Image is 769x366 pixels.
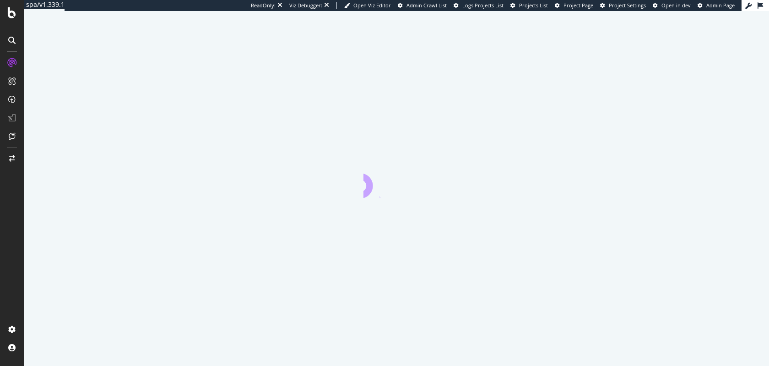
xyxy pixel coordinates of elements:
a: Project Page [555,2,593,9]
span: Open in dev [661,2,691,9]
span: Admin Crawl List [406,2,447,9]
a: Projects List [510,2,548,9]
span: Open Viz Editor [353,2,391,9]
span: Project Settings [609,2,646,9]
div: ReadOnly: [251,2,276,9]
span: Admin Page [706,2,735,9]
a: Project Settings [600,2,646,9]
a: Open in dev [653,2,691,9]
span: Projects List [519,2,548,9]
span: Logs Projects List [462,2,504,9]
div: animation [363,165,429,198]
a: Logs Projects List [454,2,504,9]
a: Open Viz Editor [344,2,391,9]
a: Admin Crawl List [398,2,447,9]
div: Viz Debugger: [289,2,322,9]
a: Admin Page [698,2,735,9]
span: Project Page [563,2,593,9]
